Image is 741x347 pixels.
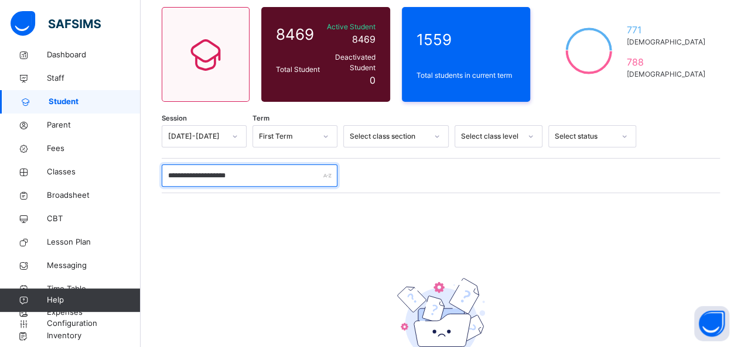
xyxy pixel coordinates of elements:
[555,131,614,142] div: Select status
[326,22,375,32] span: Active Student
[49,96,141,108] span: Student
[352,33,375,45] span: 8469
[11,11,101,36] img: safsims
[47,119,141,131] span: Parent
[47,260,141,272] span: Messaging
[350,131,427,142] div: Select class section
[627,37,705,47] span: [DEMOGRAPHIC_DATA]
[326,52,375,73] span: Deactivated Student
[47,166,141,178] span: Classes
[370,74,375,86] span: 0
[252,114,269,123] span: Term
[47,330,141,342] span: Inventory
[461,131,521,142] div: Select class level
[276,23,320,46] span: 8469
[273,61,323,78] div: Total Student
[627,69,705,80] span: [DEMOGRAPHIC_DATA]
[627,23,705,37] span: 771
[627,55,705,69] span: 788
[162,114,187,123] span: Session
[259,131,316,142] div: First Term
[47,190,141,201] span: Broadsheet
[47,213,141,225] span: CBT
[416,28,516,51] span: 1559
[47,283,141,295] span: Time Table
[416,70,516,81] span: Total students in current term
[47,294,140,306] span: Help
[47,49,141,61] span: Dashboard
[47,73,141,84] span: Staff
[168,131,225,142] div: [DATE]-[DATE]
[47,143,141,154] span: Fees
[47,318,140,329] span: Configuration
[694,306,729,341] button: Open asap
[47,236,141,248] span: Lesson Plan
